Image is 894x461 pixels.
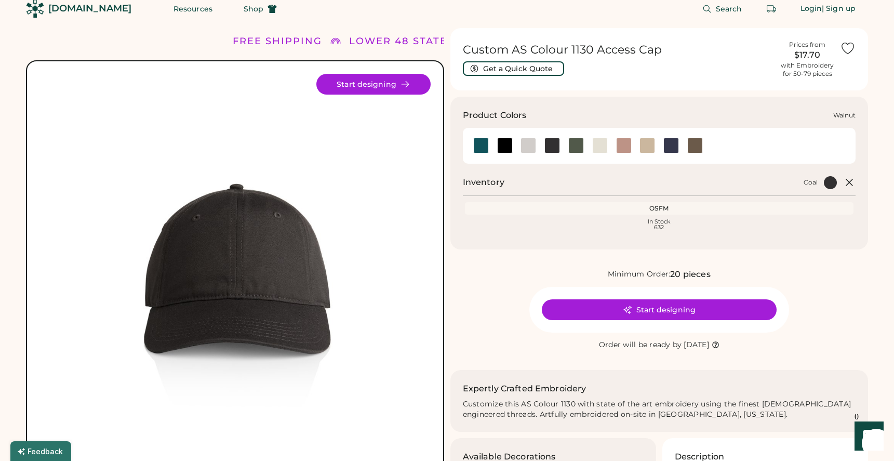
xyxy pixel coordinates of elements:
[316,74,431,95] button: Start designing
[463,176,504,189] h2: Inventory
[463,43,775,57] h1: Custom AS Colour 1130 Access Cap
[608,269,671,280] div: Minimum Order:
[463,109,527,122] h3: Product Colors
[716,5,742,12] span: Search
[789,41,825,49] div: Prices from
[822,4,856,14] div: | Sign up
[463,399,856,420] div: Customize this AS Colour 1130 with state of the art embroidery using the finest [DEMOGRAPHIC_DATA...
[467,219,852,230] div: In Stock 632
[244,5,263,12] span: Shop
[845,414,889,459] iframe: Front Chat
[599,340,682,350] div: Order will be ready by
[800,4,822,14] div: Login
[781,49,834,61] div: $17.70
[48,2,131,15] div: [DOMAIN_NAME]
[233,34,322,48] div: FREE SHIPPING
[463,383,586,395] h2: Expertly Crafted Embroidery
[467,204,852,213] div: OSFM
[349,34,454,48] div: LOWER 48 STATES
[542,299,777,320] button: Start designing
[781,61,834,78] div: with Embroidery for 50-79 pieces
[670,268,710,281] div: 20 pieces
[463,61,564,76] button: Get a Quick Quote
[804,178,818,187] div: Coal
[833,111,856,120] div: Walnut
[684,340,709,350] div: [DATE]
